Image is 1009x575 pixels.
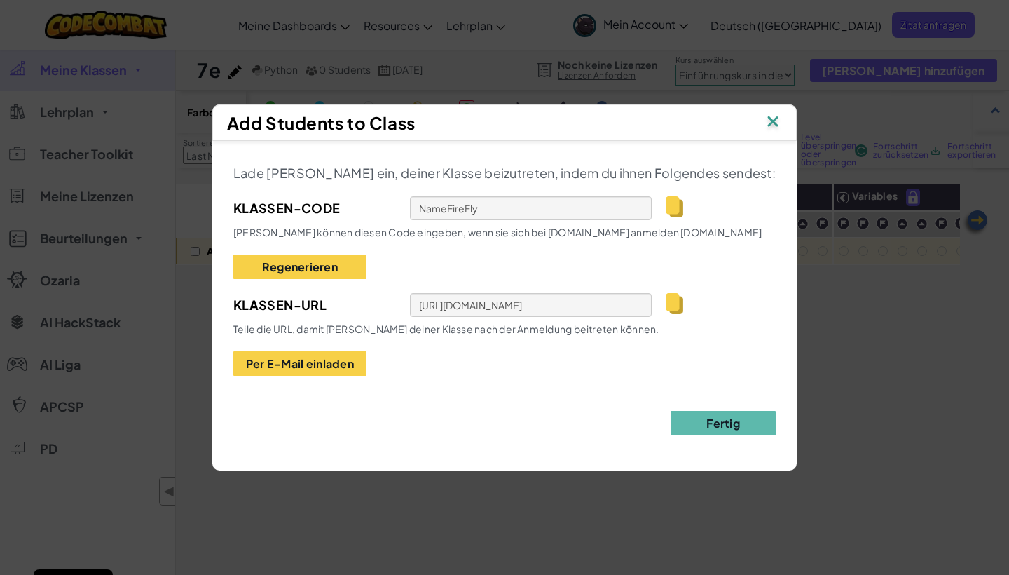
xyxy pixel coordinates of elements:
[764,112,782,133] img: IconClose.svg
[233,255,366,279] button: Regenerieren
[666,293,683,314] img: IconCopy.svg
[233,226,762,238] span: [PERSON_NAME] können diesen Code eingeben, wenn sie sich bei [DOMAIN_NAME] anmelden [DOMAIN_NAME]
[233,295,396,316] span: Klassen-URL
[233,198,396,219] span: Klassen-Code
[671,411,776,435] button: Fertig
[666,196,683,217] img: IconCopy.svg
[233,323,659,335] span: Teile die URL, damit [PERSON_NAME] deiner Klasse nach der Anmeldung beitreten können.
[233,351,366,376] button: Per E-Mail einladen
[233,165,776,181] span: Lade [PERSON_NAME] ein, deiner Klasse beizutreten, indem du ihnen Folgendes sendest:
[227,112,416,133] span: Add Students to Class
